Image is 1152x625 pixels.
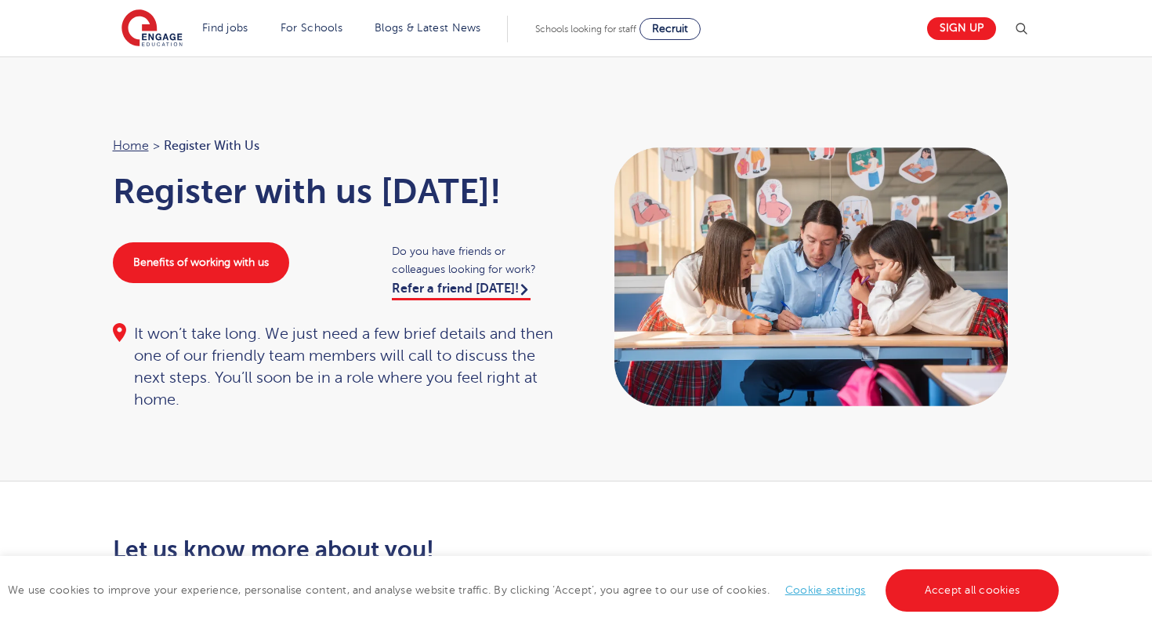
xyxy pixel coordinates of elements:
[652,23,688,35] span: Recruit
[121,9,183,49] img: Engage Education
[113,139,149,153] a: Home
[927,17,996,40] a: Sign up
[281,22,342,34] a: For Schools
[113,242,289,283] a: Benefits of working with us
[639,18,701,40] a: Recruit
[113,172,561,211] h1: Register with us [DATE]!
[8,584,1063,596] span: We use cookies to improve your experience, personalise content, and analyse website traffic. By c...
[113,323,561,411] div: It won’t take long. We just need a few brief details and then one of our friendly team members wi...
[785,584,866,596] a: Cookie settings
[392,282,531,300] a: Refer a friend [DATE]!
[113,536,723,563] h2: Let us know more about you!
[375,22,481,34] a: Blogs & Latest News
[392,242,560,278] span: Do you have friends or colleagues looking for work?
[535,24,636,35] span: Schools looking for staff
[153,139,160,153] span: >
[886,569,1060,612] a: Accept all cookies
[164,136,259,156] span: Register with us
[202,22,248,34] a: Find jobs
[113,136,561,156] nav: breadcrumb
